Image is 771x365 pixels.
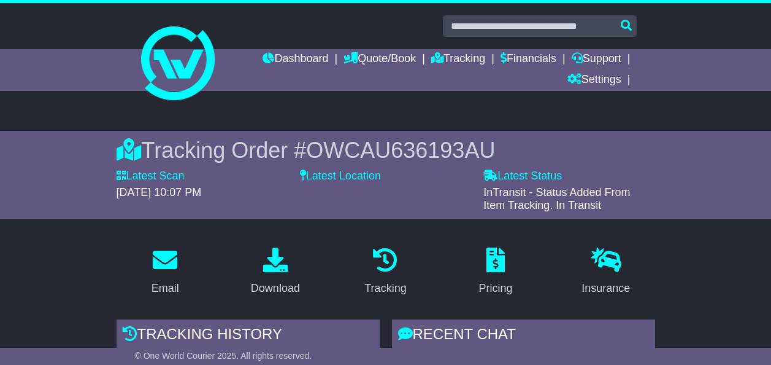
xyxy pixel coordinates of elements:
div: Tracking Order # [117,137,655,163]
a: Support [572,49,621,70]
a: Quote/Book [343,49,416,70]
span: InTransit - Status Added From Item Tracking. In Transit [483,186,630,212]
label: Latest Status [483,170,562,183]
a: Tracking [431,49,485,70]
div: Download [251,280,300,297]
span: [DATE] 10:07 PM [117,186,202,198]
span: OWCAU636193AU [306,138,495,163]
a: Settings [567,70,621,91]
label: Latest Scan [117,170,185,183]
a: Financials [501,49,556,70]
span: © One World Courier 2025. All rights reserved. [135,351,312,361]
div: Insurance [581,280,630,297]
div: Tracking [364,280,406,297]
div: Email [152,280,179,297]
a: Email [144,243,187,301]
a: Insurance [573,243,638,301]
div: RECENT CHAT [392,320,655,353]
a: Tracking [356,243,414,301]
div: Pricing [479,280,513,297]
div: Tracking history [117,320,380,353]
a: Pricing [471,243,521,301]
a: Download [243,243,308,301]
label: Latest Location [300,170,381,183]
a: Dashboard [263,49,328,70]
